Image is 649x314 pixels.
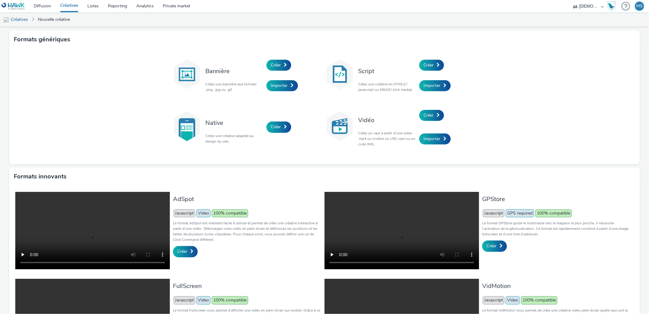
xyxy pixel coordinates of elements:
[173,195,321,203] h3: AdSpot
[174,296,195,304] span: Javascript
[482,220,631,237] p: Le format GPStore guide le mobinaute vers le magasin le plus proche, il nécessite l’activation de...
[14,35,70,44] h3: Formats génériques
[196,296,211,304] span: Video
[205,67,263,75] h3: Bannière
[205,81,263,92] p: Créez une bannière aux formats .png, .jpg ou .gif.
[607,1,616,11] img: Hawk Academy
[482,282,631,290] h3: VidMotion
[177,249,187,254] span: Créer
[173,220,321,242] p: Le format AdSpot est vraiment facile à utiliser et permet de créer une créative interactive à par...
[424,136,440,142] span: Importer
[173,282,321,290] h3: FullScreen
[205,133,263,144] p: Créez une créative adaptée au design du site.
[358,81,416,92] p: Créez une créative en HTML5 / javascript ou MRAID (rich media).
[2,2,25,10] img: undefined Logo
[212,296,248,304] span: 100% compatible
[358,116,416,124] h3: Vidéo
[419,60,444,71] a: Créer
[35,12,73,27] a: Nouvelle créative
[486,243,497,249] span: Créer
[521,296,557,304] span: 100% compatible
[271,83,288,88] span: Importer
[212,209,248,217] span: 100% compatible
[3,17,9,23] img: mobile
[535,209,572,217] span: 100% compatible
[271,62,281,68] span: Créer
[607,1,618,11] a: Hawk Academy
[196,209,211,217] span: Video
[506,209,534,217] span: GPS required
[419,80,451,91] a: Importer
[266,121,291,133] a: Créer
[506,296,520,304] span: Video
[636,2,643,11] div: MS
[172,111,202,141] img: native.svg
[266,60,291,71] a: Créer
[324,59,355,90] img: code.svg
[482,241,507,252] a: Créer
[483,296,504,304] span: Javascript
[172,59,202,90] img: banner.svg
[482,195,631,203] h3: GPStore
[14,172,67,181] h3: Formats innovants
[424,83,440,88] span: Importer
[419,133,451,144] a: Importer
[271,124,281,130] span: Créer
[483,209,504,217] span: Javascript
[174,209,195,217] span: Javascript
[205,119,263,127] h3: Native
[173,246,198,257] a: Créer
[424,112,434,118] span: Créer
[358,67,416,75] h3: Script
[358,130,416,147] p: Créez un vast à partir d'une video .mp4 ou insérez un URL vast ou un code XML.
[424,62,434,68] span: Créer
[324,111,355,141] img: video.svg
[266,80,298,91] a: Importer
[419,110,444,121] a: Créer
